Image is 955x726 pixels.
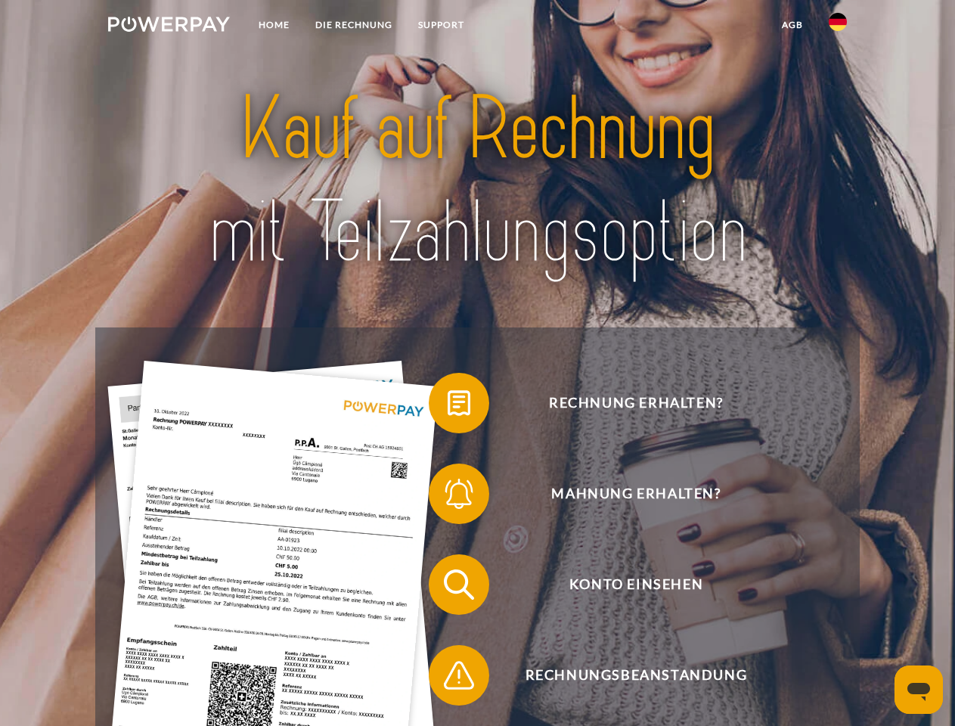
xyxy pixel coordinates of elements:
img: qb_bell.svg [440,475,478,513]
span: Mahnung erhalten? [451,464,821,524]
img: qb_search.svg [440,566,478,603]
button: Rechnungsbeanstandung [429,645,822,706]
button: Rechnung erhalten? [429,373,822,433]
a: SUPPORT [405,11,477,39]
span: Rechnungsbeanstandung [451,645,821,706]
img: de [829,13,847,31]
img: qb_bill.svg [440,384,478,422]
a: Home [246,11,302,39]
span: Rechnung erhalten? [451,373,821,433]
img: title-powerpay_de.svg [144,73,811,290]
iframe: Schaltfläche zum Öffnen des Messaging-Fensters [895,665,943,714]
a: DIE RECHNUNG [302,11,405,39]
img: logo-powerpay-white.svg [108,17,230,32]
button: Konto einsehen [429,554,822,615]
img: qb_warning.svg [440,656,478,694]
a: agb [769,11,816,39]
button: Mahnung erhalten? [429,464,822,524]
span: Konto einsehen [451,554,821,615]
